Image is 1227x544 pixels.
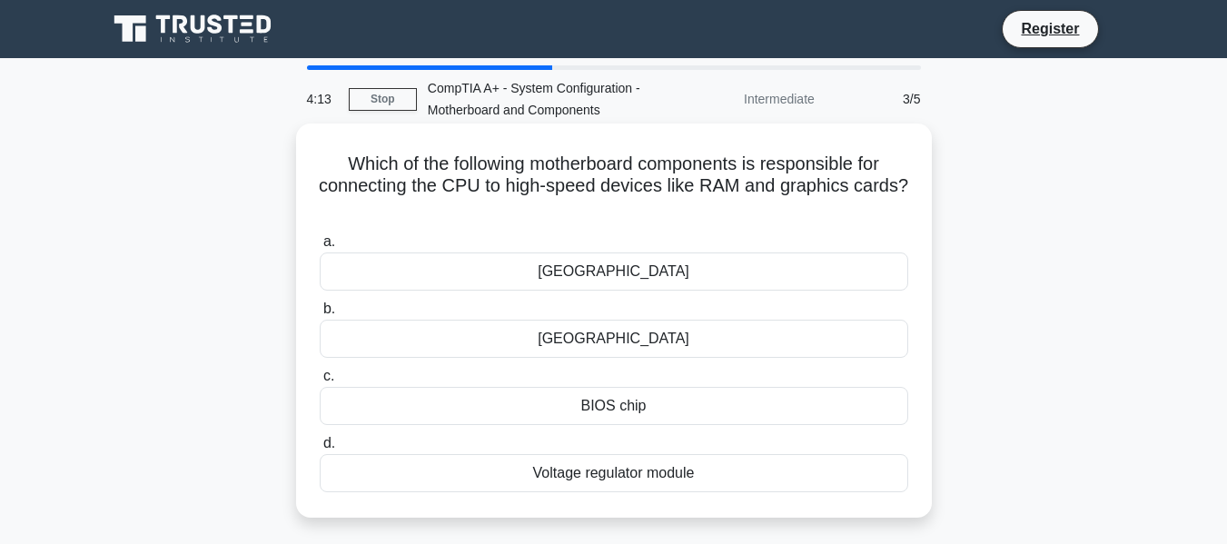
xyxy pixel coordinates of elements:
div: 4:13 [296,81,349,117]
div: Intermediate [667,81,826,117]
div: 3/5 [826,81,932,117]
div: BIOS chip [320,387,908,425]
span: c. [323,368,334,383]
span: a. [323,233,335,249]
div: Voltage regulator module [320,454,908,492]
div: [GEOGRAPHIC_DATA] [320,252,908,291]
h5: Which of the following motherboard components is responsible for connecting the CPU to high-speed... [318,153,910,220]
a: Register [1010,17,1090,40]
div: [GEOGRAPHIC_DATA] [320,320,908,358]
span: b. [323,301,335,316]
span: d. [323,435,335,450]
a: Stop [349,88,417,111]
div: CompTIA A+ - System Configuration - Motherboard and Components [417,70,667,128]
